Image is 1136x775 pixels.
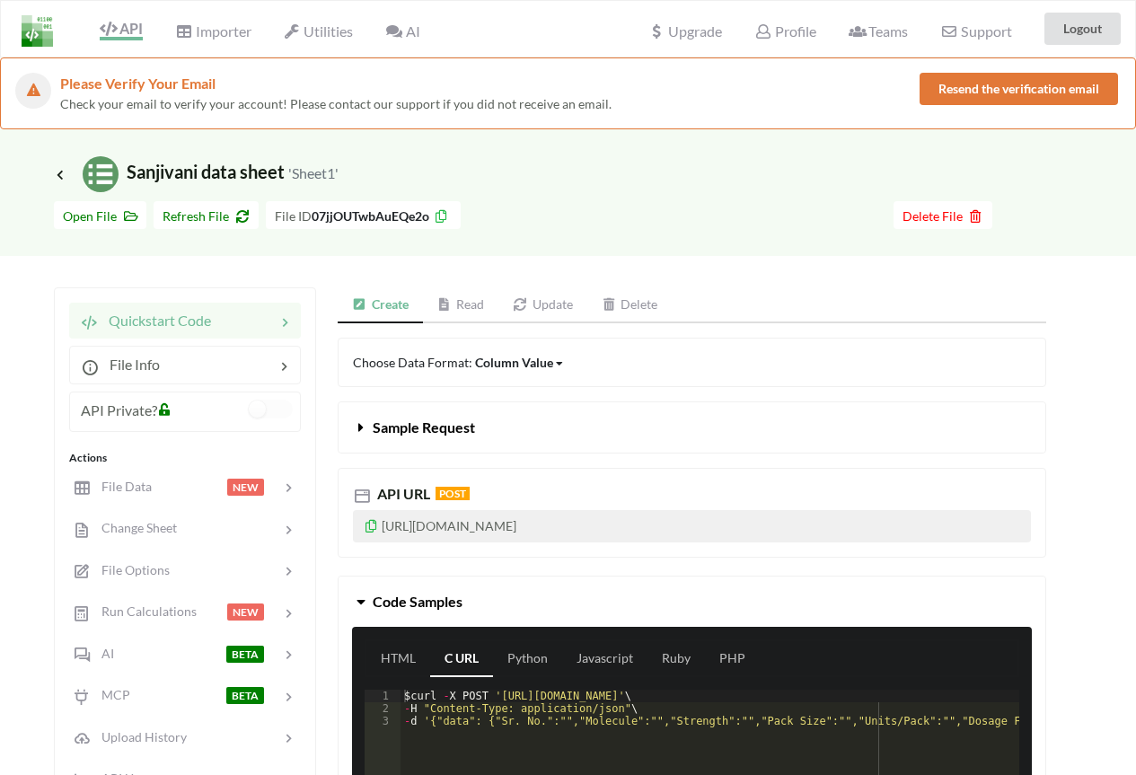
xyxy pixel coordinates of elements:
[227,603,264,621] span: NEW
[99,356,160,373] span: File Info
[940,24,1011,39] span: Support
[373,418,475,436] span: Sample Request
[894,201,992,229] button: Delete File
[920,73,1118,105] button: Resend the verification email
[81,401,157,418] span: API Private?
[91,479,152,494] span: File Data
[373,593,462,610] span: Code Samples
[91,729,187,744] span: Upload History
[493,641,562,677] a: Python
[423,287,499,323] a: Read
[365,702,401,715] div: 2
[385,22,419,40] span: AI
[705,641,760,677] a: PHP
[284,22,353,40] span: Utilities
[562,641,647,677] a: Javascript
[587,287,673,323] a: Delete
[91,562,170,577] span: File Options
[430,641,493,677] a: C URL
[353,510,1031,542] p: [URL][DOMAIN_NAME]
[91,520,177,535] span: Change Sheet
[849,22,908,40] span: Teams
[226,687,264,704] span: BETA
[366,641,430,677] a: HTML
[498,287,587,323] a: Update
[63,208,137,224] span: Open File
[275,208,312,224] span: File ID
[175,22,251,40] span: Importer
[365,690,401,702] div: 1
[83,156,119,192] img: /static/media/sheets.7a1b7961.svg
[288,164,339,181] small: 'Sheet1'
[98,312,211,329] span: Quickstart Code
[754,22,815,40] span: Profile
[339,402,1045,453] button: Sample Request
[475,353,553,372] div: Column Value
[647,641,705,677] a: Ruby
[226,646,264,663] span: BETA
[436,487,470,500] span: POST
[91,687,130,702] span: MCP
[338,287,423,323] a: Create
[69,450,301,466] div: Actions
[91,646,114,661] span: AI
[365,715,401,727] div: 3
[1044,13,1121,45] button: Logout
[154,201,259,229] button: Refresh File
[903,208,983,224] span: Delete File
[91,603,197,619] span: Run Calculations
[22,15,53,47] img: LogoIcon.png
[374,485,430,502] span: API URL
[339,577,1045,627] button: Code Samples
[227,479,264,496] span: NEW
[100,20,143,37] span: API
[163,208,250,224] span: Refresh File
[54,201,146,229] button: Open File
[60,96,612,111] span: Check your email to verify your account! Please contact our support if you did not receive an email.
[353,355,565,370] span: Choose Data Format:
[312,208,429,224] b: 07jjOUTwbAuEQe2o
[648,24,722,39] span: Upgrade
[60,75,216,92] span: Please Verify Your Email
[54,161,339,182] span: Sanjivani data sheet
